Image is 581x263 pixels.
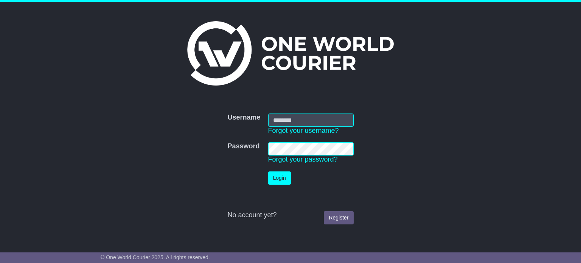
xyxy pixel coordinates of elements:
[227,114,260,122] label: Username
[101,254,210,260] span: © One World Courier 2025. All rights reserved.
[268,127,339,134] a: Forgot your username?
[227,211,353,219] div: No account yet?
[227,142,259,151] label: Password
[187,21,394,86] img: One World
[324,211,353,224] a: Register
[268,171,291,185] button: Login
[268,156,338,163] a: Forgot your password?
